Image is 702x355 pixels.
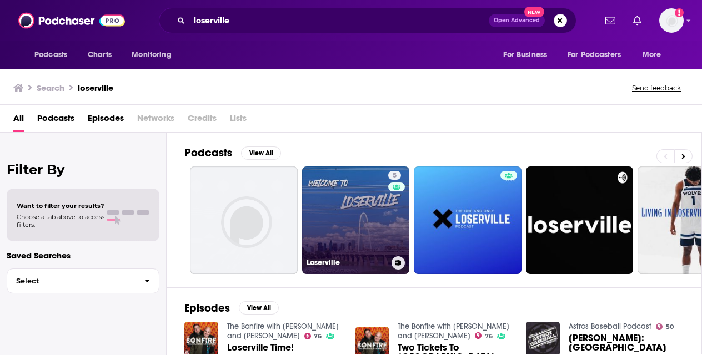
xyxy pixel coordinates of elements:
h3: Loserville [307,258,387,267]
p: Saved Searches [7,250,159,261]
span: Want to filter your results? [17,202,104,210]
svg: Add a profile image [675,8,684,17]
span: 50 [666,324,674,329]
button: open menu [495,44,561,65]
a: All [13,109,24,132]
a: EpisodesView All [184,301,279,315]
a: 5 [388,171,401,180]
h3: Search [37,83,64,93]
h2: Podcasts [184,146,232,160]
button: Show profile menu [659,8,684,33]
span: Monitoring [132,47,171,63]
a: Podcasts [37,109,74,132]
a: Show notifications dropdown [629,11,646,30]
span: 76 [314,334,322,339]
span: 76 [485,334,493,339]
a: 50 [656,323,674,330]
button: Select [7,268,159,293]
button: open menu [124,44,185,65]
span: 5 [393,170,397,181]
button: Open AdvancedNew [489,14,545,27]
a: Astros Baseball Podcast [569,322,651,331]
span: Select [7,277,136,285]
div: Search podcasts, credits, & more... [159,8,576,33]
span: Podcasts [34,47,67,63]
span: Logged in as chrisleal [659,8,684,33]
span: For Podcasters [568,47,621,63]
a: The Bonfire with Big Jay Oakerson and Robert Kelly [398,322,509,341]
button: open menu [560,44,637,65]
a: The Bonfire with Big Jay Oakerson and Robert Kelly [227,322,339,341]
h2: Episodes [184,301,230,315]
span: Choose a tab above to access filters. [17,213,104,229]
a: Clayton Trutor: Loserville [569,333,684,352]
span: Credits [188,109,217,132]
span: Lists [230,109,247,132]
a: PodcastsView All [184,146,281,160]
span: [PERSON_NAME]: [GEOGRAPHIC_DATA] [569,333,684,352]
button: View All [241,146,281,160]
span: For Business [503,47,547,63]
button: Send feedback [629,83,684,93]
h3: loserville [78,83,113,93]
input: Search podcasts, credits, & more... [189,12,489,29]
a: 76 [304,333,322,339]
span: More [643,47,661,63]
span: Charts [88,47,112,63]
button: open menu [635,44,675,65]
a: Show notifications dropdown [601,11,620,30]
button: View All [239,301,279,315]
h2: Filter By [7,161,159,177]
a: 5Loserville [302,166,410,274]
a: Charts [81,44,118,65]
a: Episodes [88,109,124,132]
span: New [524,7,544,17]
img: Podchaser - Follow, Share and Rate Podcasts [18,10,125,31]
span: Open Advanced [494,18,540,23]
a: 76 [475,332,493,339]
a: Loserville Time! [227,343,294,352]
button: open menu [27,44,82,65]
img: User Profile [659,8,684,33]
span: Networks [137,109,174,132]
